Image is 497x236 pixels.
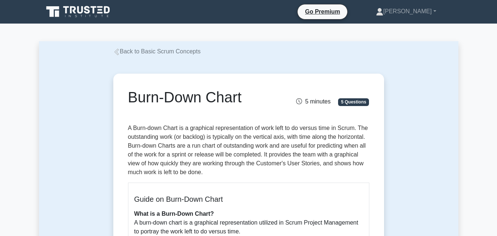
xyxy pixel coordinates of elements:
a: Back to Basic Scrum Concepts [113,48,201,54]
h1: Burn-Down Chart [128,88,286,106]
span: 5 minutes [296,98,330,105]
b: What is a Burn-Down Chart? [134,211,214,217]
span: 5 Questions [338,98,369,106]
p: A Burn-down Chart is a graphical representation of work left to do versus time in Scrum. The outs... [128,124,369,177]
a: Go Premium [301,7,344,16]
h5: Guide on Burn-Down Chart [134,195,363,204]
a: [PERSON_NAME] [358,4,454,19]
